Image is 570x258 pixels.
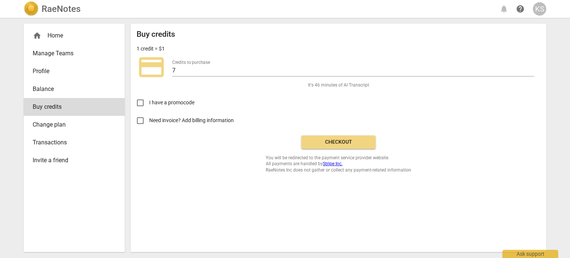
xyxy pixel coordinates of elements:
span: Transactions [33,138,110,147]
span: Invite a friend [33,156,110,165]
a: Stripe Inc. [323,161,343,166]
span: Profile [33,67,110,76]
span: Buy credits [33,102,110,111]
span: help [516,4,525,13]
img: Logo [24,1,39,16]
button: Checkout [301,135,376,149]
div: Home [24,27,125,45]
span: You will be redirected to the payment service provider website. All payments are handled by RaeNo... [266,155,411,173]
span: Balance [33,85,110,94]
a: LogoRaeNotes [24,1,81,16]
a: Help [514,2,527,16]
p: 1 credit = $1 [137,45,165,53]
a: Manage Teams [24,45,125,62]
a: Buy credits [24,98,125,116]
label: Credits to purchase [172,60,210,65]
span: Manage Teams [33,49,110,58]
a: Balance [24,80,125,98]
button: KS [533,2,546,16]
span: It's 46 minutes of AI Transcript [308,82,369,88]
h2: Buy credits [137,30,175,39]
a: Profile [24,62,125,80]
a: Change plan [24,116,125,134]
span: I have a promocode [149,99,194,107]
div: Home [33,31,110,40]
a: Transactions [24,134,125,151]
span: Change plan [33,120,110,129]
a: Invite a friend [24,151,125,169]
span: credit_card [137,52,166,82]
span: Need invoice? Add billing information [149,117,235,124]
span: Checkout [307,138,370,146]
div: Ask support [502,250,558,258]
span: home [33,31,42,40]
h2: RaeNotes [42,4,81,14]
